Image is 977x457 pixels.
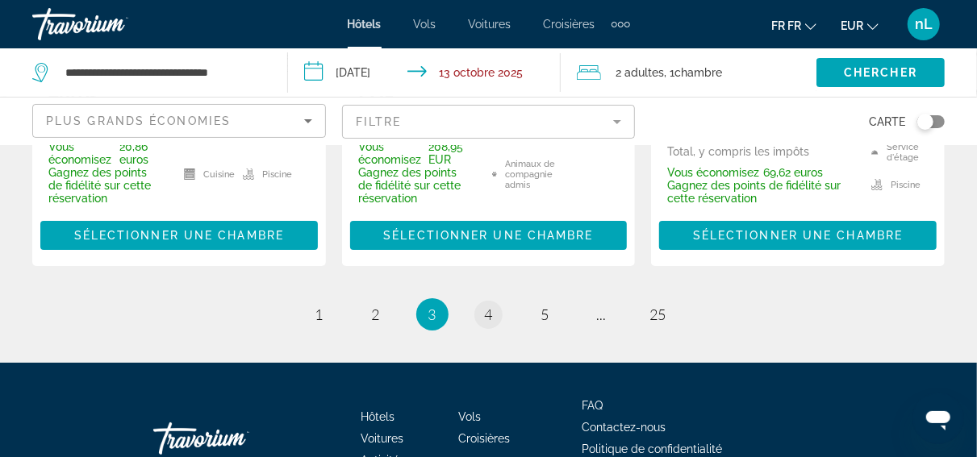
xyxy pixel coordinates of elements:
button: Voyageurs: 2 adultes, 0 enfant [561,48,816,97]
span: Sélectionner une chambre [74,229,284,242]
span: Plus grands économies [46,114,231,127]
a: Voitures [361,432,403,445]
span: fr fr [771,19,801,32]
span: Carte [869,110,905,133]
a: Voitures [469,18,511,31]
a: Hôtels [361,410,395,423]
nav: Pagination [32,298,945,330]
button: Date d'enregistrement: 10 octobre 2025 Date de départ: 13 octobre 2025 [288,48,560,97]
button: Toggle map [905,114,945,129]
a: FAQ [582,399,603,412]
span: 1 [315,305,324,323]
a: Travorium [32,3,194,45]
a: Croisières [544,18,595,31]
li: Cuisine [176,152,235,197]
span: 2 [616,61,664,84]
button: Sélectionner une chambre [659,221,937,250]
span: Vous économisez [358,140,424,166]
span: EUR [841,19,863,32]
button: Sélectionner une chambre [40,221,318,250]
span: adultes [624,66,664,79]
p: 20,86 euros [48,140,164,166]
span: nL [915,16,933,32]
span: Vous économisez [667,166,759,179]
iframe: Bouton de lancement de la fenêtre de messagerie [912,393,964,444]
a: Sélectionner une chambre [659,225,937,243]
span: Sélectionner une chambre [383,229,593,242]
p: Gagnez des points de fidélité sur cette réservation [667,179,851,205]
span: 5 [541,305,549,323]
p: 208,95 EUR [358,140,473,166]
a: Contactez-nous [582,421,666,434]
p: 69,62 euros [667,166,851,179]
a: Vols [458,410,481,423]
span: 4 [485,305,493,323]
p: Gagnez des points de fidélité sur cette réservation [358,166,473,205]
li: Piscine [863,172,929,197]
span: 2 [372,305,380,323]
span: 3 [428,305,436,323]
button: Menu utilisateur [903,7,945,41]
span: Vous économisez [48,140,115,166]
p: Gagnez des points de fidélité sur cette réservation [48,166,164,205]
span: , 1 [664,61,722,84]
a: Vols [414,18,436,31]
button: Sélectionner une chambre [350,221,628,250]
mat-select: Trier par [46,111,312,131]
p: Total, y compris les impôts [667,145,851,158]
li: Animaux de compagnie admis [484,152,559,197]
li: Piscine [235,152,310,197]
span: Chercher [844,66,917,79]
a: Sélectionner une chambre [40,225,318,243]
button: Chercher [816,58,945,87]
button: Changement de monnaie [841,14,879,37]
span: Sélectionner une chambre [693,229,903,242]
a: Sélectionner une chambre [350,225,628,243]
a: Politique de confidentialité [582,442,722,455]
span: Chambre [674,66,722,79]
span: 25 [650,305,666,323]
a: Hôtels [348,18,382,31]
button: Articles de navigation supplémentaires [612,11,630,37]
span: ... [597,305,607,323]
a: Croisières [458,432,510,445]
button: Changer de langue [771,14,816,37]
li: Service d'étage [863,140,929,164]
button: Filtrer [342,104,636,139]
